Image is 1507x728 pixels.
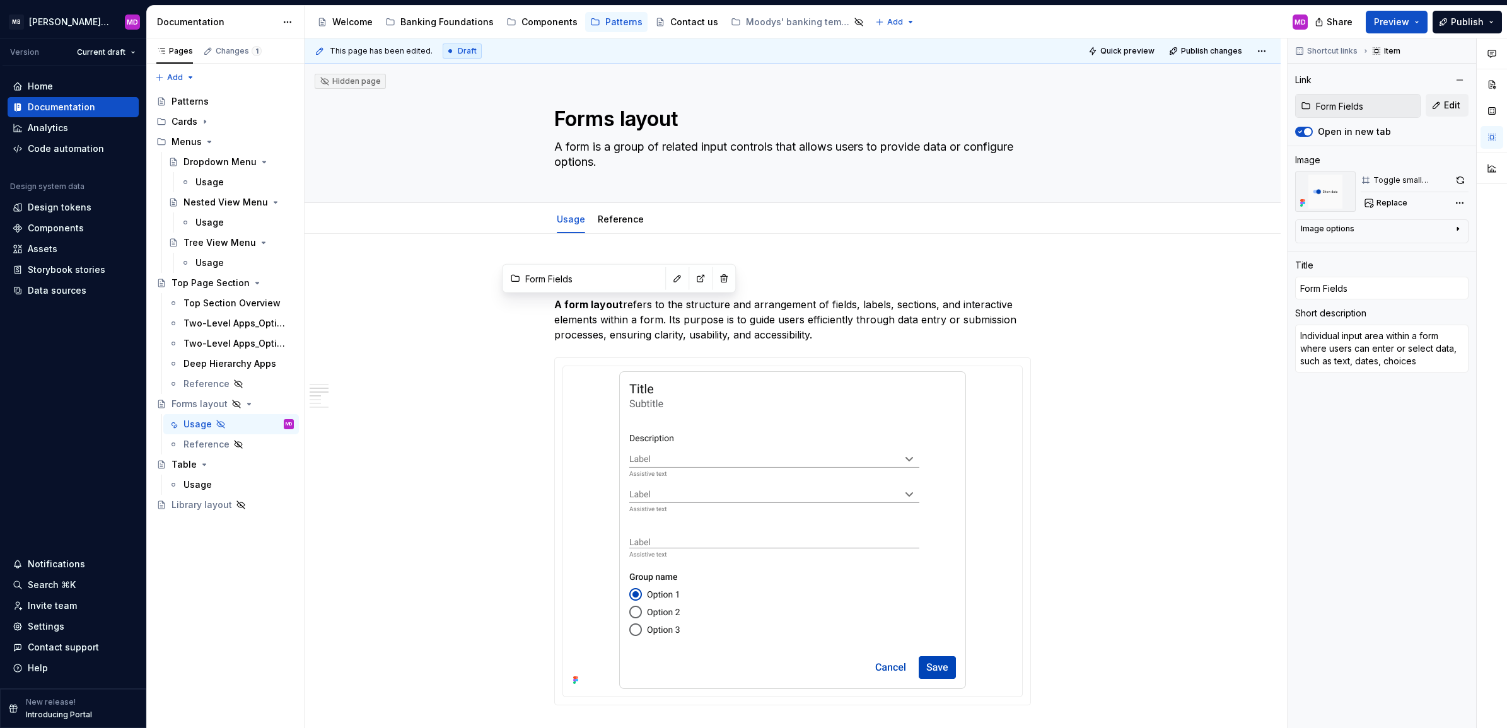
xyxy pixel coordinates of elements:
a: Usage [175,172,299,192]
div: Hidden page [320,76,381,86]
button: MB[PERSON_NAME] Banking Fusion Design SystemMD [3,8,144,35]
span: Add [887,17,903,27]
p: refers to the structure and arrangement of fields, labels, sections, and interactive elements wit... [554,297,1031,342]
div: Menus [151,132,299,152]
span: Publish changes [1181,46,1242,56]
div: Contact us [670,16,718,28]
label: Open in new tab [1318,125,1391,138]
button: Current draft [71,43,141,61]
a: Two-Level Apps_Option 1 [163,313,299,333]
div: Reference [183,438,230,451]
div: Components [521,16,578,28]
a: Data sources [8,280,139,301]
div: Two-Level Apps_Option 1 [183,317,288,330]
a: Design tokens [8,197,139,217]
div: Tree View Menu [183,236,256,249]
div: Top Page Section [172,277,250,289]
a: Dropdown Menu [163,152,299,172]
span: Share [1327,16,1353,28]
div: Usage [195,216,224,229]
a: Top Page Section [151,273,299,293]
div: Usage [183,478,212,491]
div: Invite team [28,599,77,612]
div: Storybook stories [28,263,105,276]
span: Replace [1376,198,1407,208]
a: Reference [163,374,299,394]
div: Menus [172,136,202,148]
a: Welcome [312,12,378,32]
a: Usage [163,475,299,495]
div: Table [172,458,197,471]
div: Nested View Menu [183,196,268,209]
div: MD [127,17,138,27]
div: Cards [151,112,299,132]
a: Home [8,76,139,96]
a: Reference [598,214,644,224]
div: Top Section Overview [183,297,281,309]
div: Image [1295,154,1320,166]
button: Shortcut links [1291,42,1363,60]
span: Draft [458,46,477,56]
button: Publish changes [1165,42,1248,60]
div: Toggle small thumbnail [1373,175,1450,185]
a: Code automation [8,139,139,159]
a: Assets [8,239,139,259]
span: Quick preview [1100,46,1155,56]
span: Edit [1444,99,1460,112]
a: Top Section Overview [163,293,299,313]
a: Usage [175,212,299,233]
div: Design system data [10,182,84,192]
button: Quick preview [1085,42,1160,60]
a: Library layout [151,495,299,515]
div: Patterns [172,95,209,108]
div: Components [28,222,84,234]
button: Preview [1366,11,1428,33]
button: Add [151,69,199,86]
button: Search ⌘K [8,575,139,595]
div: Documentation [157,16,276,28]
button: Notifications [8,554,139,574]
button: Image options [1301,224,1463,239]
p: Introducing Portal [26,710,92,720]
div: Version [10,47,39,57]
textarea: A form is a group of related input controls that allows users to provide data or configure options. [552,137,1028,172]
button: Add [871,13,919,31]
div: Reference [183,378,230,390]
a: Contact us [650,12,723,32]
div: Analytics [28,122,68,134]
div: Library layout [172,499,232,511]
button: Edit [1426,94,1469,117]
div: Page tree [151,91,299,515]
a: Documentation [8,97,139,117]
a: UsageMD [163,414,299,434]
div: Data sources [28,284,86,297]
div: Image options [1301,224,1354,234]
span: Current draft [77,47,125,57]
textarea: Forms layout [552,104,1028,134]
div: Help [28,662,48,674]
div: Moodys' banking template [746,16,850,28]
button: Publish [1433,11,1502,33]
div: Usage [195,257,224,269]
div: Settings [28,620,64,633]
a: Storybook stories [8,260,139,280]
h1: Quick reference [554,264,1031,287]
button: Help [8,658,139,678]
span: This page has been edited. [330,46,433,56]
div: MD [286,418,292,430]
div: MB [9,14,24,30]
a: Patterns [585,12,648,32]
a: Moodys' banking template [726,12,869,32]
div: Title [1295,259,1313,272]
div: Banking Foundations [400,16,494,28]
a: Usage [175,253,299,273]
a: Tree View Menu [163,233,299,253]
a: Reference [163,434,299,454]
button: Share [1308,11,1361,33]
div: Documentation [28,101,95,113]
img: 3032e2ae-18d8-49a9-b5fd-8b8e5bc7e082.png [1295,171,1356,212]
span: Preview [1374,16,1409,28]
div: Welcome [332,16,373,28]
a: Banking Foundations [380,12,499,32]
div: MD [1295,17,1306,27]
